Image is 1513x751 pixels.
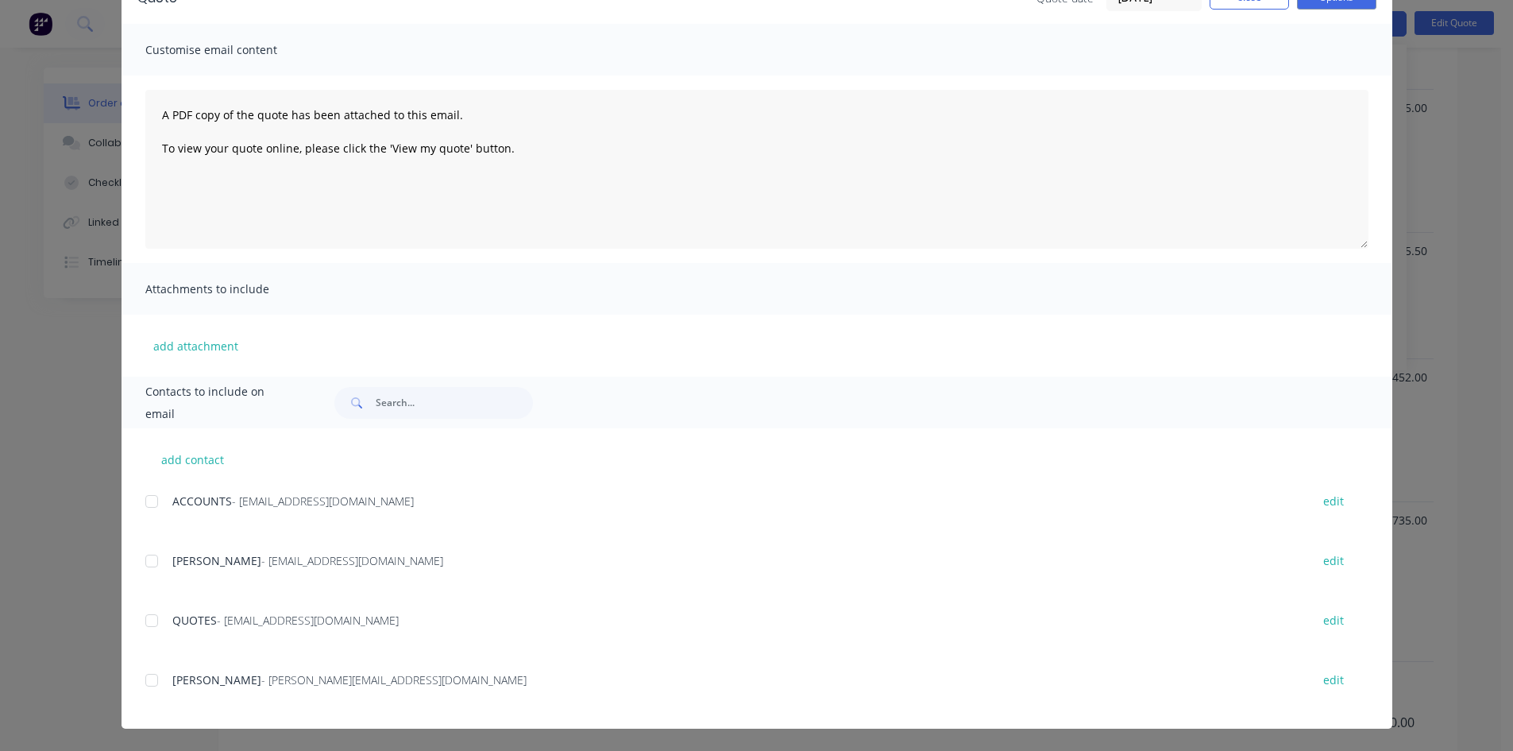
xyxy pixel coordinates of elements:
button: edit [1314,490,1353,512]
button: add attachment [145,334,246,358]
span: - [EMAIL_ADDRESS][DOMAIN_NAME] [261,553,443,568]
button: add contact [145,447,241,471]
span: Customise email content [145,39,320,61]
textarea: A PDF copy of the quote has been attached to this email. To view your quote online, please click ... [145,90,1368,249]
span: - [EMAIL_ADDRESS][DOMAIN_NAME] [217,613,399,628]
span: [PERSON_NAME] [172,553,261,568]
span: Attachments to include [145,278,320,300]
span: Contacts to include on email [145,381,295,425]
span: - [PERSON_NAME][EMAIL_ADDRESS][DOMAIN_NAME] [261,672,527,687]
span: QUOTES [172,613,217,628]
button: edit [1314,610,1353,631]
button: edit [1314,669,1353,691]
span: [PERSON_NAME] [172,672,261,687]
input: Search... [376,387,533,419]
button: edit [1314,550,1353,571]
span: ACCOUNTS [172,494,232,509]
span: - [EMAIL_ADDRESS][DOMAIN_NAME] [232,494,414,509]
